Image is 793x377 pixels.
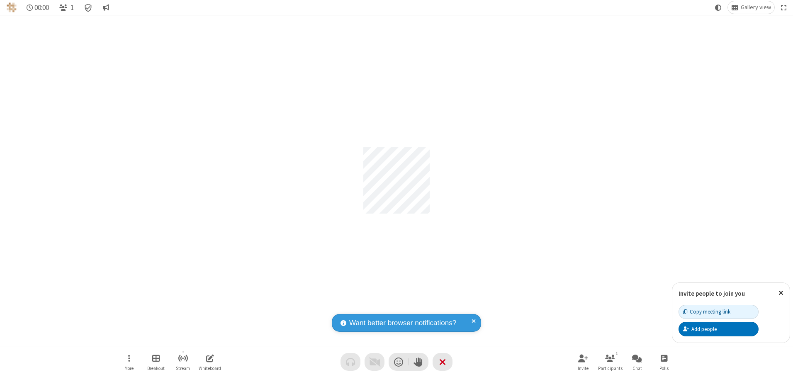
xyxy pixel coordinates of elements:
[197,350,222,374] button: Open shared whiteboard
[632,366,642,371] span: Chat
[341,353,360,371] button: Audio problem - check your Internet connection or call by phone
[389,353,409,371] button: Send a reaction
[778,1,790,14] button: Fullscreen
[71,4,74,12] span: 1
[124,366,134,371] span: More
[56,1,77,14] button: Open participant list
[659,366,669,371] span: Polls
[199,366,221,371] span: Whiteboard
[80,1,96,14] div: Meeting details Encryption enabled
[741,4,771,11] span: Gallery view
[349,318,456,328] span: Want better browser notifications?
[365,353,384,371] button: Video
[652,350,676,374] button: Open poll
[409,353,428,371] button: Raise hand
[683,308,730,316] div: Copy meeting link
[433,353,452,371] button: End or leave meeting
[679,305,759,319] button: Copy meeting link
[613,350,620,357] div: 1
[598,350,623,374] button: Open participant list
[34,4,49,12] span: 00:00
[144,350,168,374] button: Manage Breakout Rooms
[772,283,790,303] button: Close popover
[625,350,649,374] button: Open chat
[147,366,165,371] span: Breakout
[117,350,141,374] button: Open menu
[598,366,623,371] span: Participants
[728,1,774,14] button: Change layout
[176,366,190,371] span: Stream
[578,366,589,371] span: Invite
[99,1,112,14] button: Conversation
[679,289,745,297] label: Invite people to join you
[7,2,17,12] img: QA Selenium DO NOT DELETE OR CHANGE
[712,1,725,14] button: Using system theme
[23,1,53,14] div: Timer
[170,350,195,374] button: Start streaming
[571,350,596,374] button: Invite participants (Alt+I)
[679,322,759,336] button: Add people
